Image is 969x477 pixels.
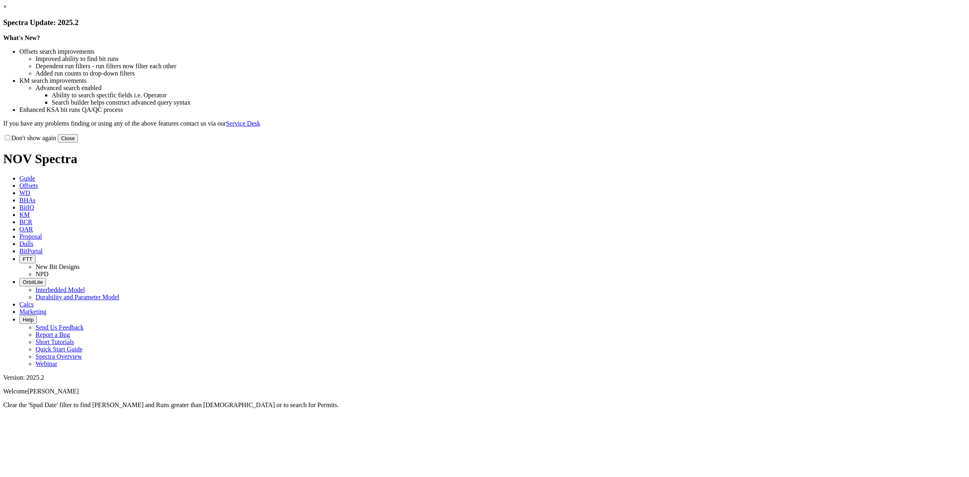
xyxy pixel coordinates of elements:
span: Help [23,317,34,323]
span: FTT [23,256,32,262]
a: × [3,3,7,10]
li: Advanced search enabled [36,84,966,92]
li: Enhanced KSA bit runs QA/QC process [19,106,966,113]
span: Guide [19,175,35,182]
a: Durability and Parameter Model [36,294,120,300]
span: BitPortal [19,248,43,254]
a: Report a Bug [36,331,70,338]
p: Welcome [3,388,966,395]
span: OAR [19,226,33,233]
label: Don't show again [3,134,56,141]
a: Quick Start Guide [36,346,82,353]
li: Offsets search improvements [19,48,966,55]
div: Version: 2025.2 [3,374,966,381]
span: [PERSON_NAME] [27,388,79,395]
li: Ability to search specific fields i.e. Operator [52,92,966,99]
span: Calcs [19,301,34,308]
li: Search builder helps construct advanced query syntax [52,99,966,106]
p: If you have any problems finding or using any of the above features contact us via our [3,120,966,127]
li: KM search improvements [19,77,966,84]
li: Improved ability to find bit runs [36,55,966,63]
span: KM [19,211,30,218]
span: Proposal [19,233,42,240]
a: New Bit Designs [36,263,80,270]
span: OrbitLite [23,279,43,285]
input: Don't show again [5,135,10,140]
li: Dependent run filters - run filters now filter each other [36,63,966,70]
a: Short Tutorials [36,338,74,345]
span: Dulls [19,240,34,247]
a: Interbedded Model [36,286,85,293]
span: Clear the 'Spud Date' filter to find [PERSON_NAME] and Runs greater than [DEMOGRAPHIC_DATA] or to... [3,401,339,408]
h1: NOV Spectra [3,151,966,166]
span: WD [19,189,30,196]
span: BHAs [19,197,36,204]
a: Webinar [36,360,57,367]
a: Service Desk [226,120,260,127]
h3: Spectra Update: 2025.2 [3,18,966,27]
a: NPD [36,271,48,277]
button: Close [58,134,78,143]
li: Added run counts to drop-down filters [36,70,966,77]
a: Spectra Overview [36,353,82,360]
span: Offsets [19,182,38,189]
span: BCR [19,219,32,225]
strong: What's New? [3,34,40,41]
span: BitIQ [19,204,34,211]
a: Send Us Feedback [36,324,84,331]
span: Marketing [19,308,46,315]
